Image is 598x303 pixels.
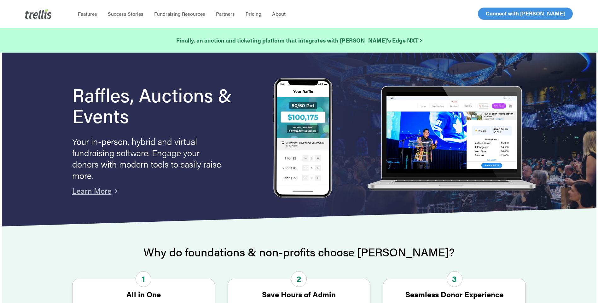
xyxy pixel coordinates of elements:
a: Learn More [72,185,112,196]
span: 1 [136,271,151,287]
h2: Why do foundations & non-profits choose [PERSON_NAME]? [72,246,526,258]
a: Pricing [240,11,267,17]
img: Trellis Raffles, Auctions and Event Fundraising [273,78,333,200]
a: Success Stories [102,11,149,17]
span: About [272,10,286,17]
span: Features [78,10,97,17]
strong: Seamless Donor Experience [405,289,503,300]
img: rafflelaptop_mac_optim.png [364,86,538,192]
strong: Save Hours of Admin [262,289,336,300]
a: About [267,11,291,17]
a: Finally, an auction and ticketing platform that integrates with [PERSON_NAME]’s Edge NXT [176,36,422,45]
span: Partners [216,10,235,17]
span: Fundraising Resources [154,10,205,17]
strong: Finally, an auction and ticketing platform that integrates with [PERSON_NAME]’s Edge NXT [176,36,422,44]
h1: Raffles, Auctions & Events [72,84,249,126]
strong: All in One [126,289,161,300]
span: Success Stories [108,10,143,17]
span: 3 [447,271,462,287]
a: Partners [211,11,240,17]
span: Pricing [246,10,261,17]
a: Connect with [PERSON_NAME] [478,8,573,20]
a: Fundraising Resources [149,11,211,17]
p: Your in-person, hybrid and virtual fundraising software. Engage your donors with modern tools to ... [72,135,224,181]
a: Features [73,11,102,17]
span: 2 [291,271,307,287]
span: Connect with [PERSON_NAME] [486,9,565,17]
img: Trellis [25,9,52,19]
